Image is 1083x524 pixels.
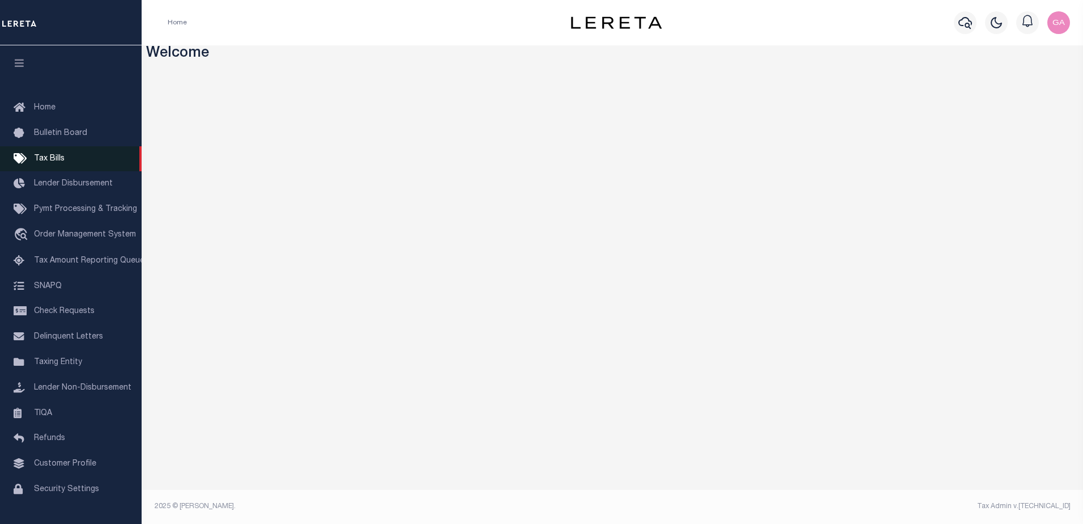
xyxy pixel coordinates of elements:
span: Customer Profile [34,460,96,468]
span: Lender Disbursement [34,180,113,188]
img: logo-dark.svg [571,16,662,29]
h3: Welcome [146,45,1079,63]
span: Security Settings [34,485,99,493]
span: Check Requests [34,307,95,315]
span: Tax Bills [34,155,65,163]
div: Tax Admin v.[TECHNICAL_ID] [621,501,1071,512]
span: Delinquent Letters [34,333,103,341]
i: travel_explore [14,228,32,243]
span: Bulletin Board [34,129,87,137]
span: TIQA [34,409,52,417]
span: Pymt Processing & Tracking [34,205,137,213]
li: Home [168,18,187,28]
span: Order Management System [34,231,136,239]
div: 2025 © [PERSON_NAME]. [146,501,613,512]
span: SNAPQ [34,282,62,290]
img: svg+xml;base64,PHN2ZyB4bWxucz0iaHR0cDovL3d3dy53My5vcmcvMjAwMC9zdmciIHBvaW50ZXItZXZlbnRzPSJub25lIi... [1047,11,1070,34]
span: Refunds [34,434,65,442]
span: Tax Amount Reporting Queue [34,257,144,265]
span: Taxing Entity [34,358,82,366]
span: Lender Non-Disbursement [34,384,131,392]
span: Home [34,104,56,112]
